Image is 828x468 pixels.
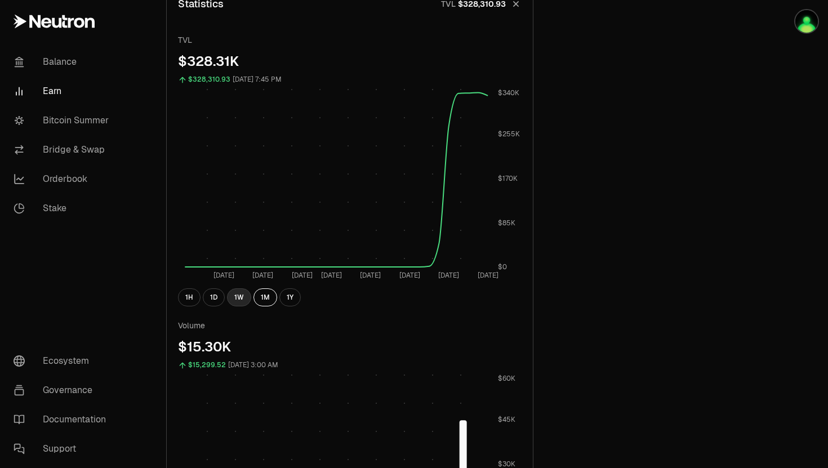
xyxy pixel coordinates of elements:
[279,288,301,306] button: 1Y
[178,288,201,306] button: 1H
[498,174,518,183] tspan: $170K
[203,288,225,306] button: 1D
[178,338,522,356] div: $15.30K
[399,271,420,280] tspan: [DATE]
[438,271,459,280] tspan: [DATE]
[5,376,122,405] a: Governance
[252,271,273,280] tspan: [DATE]
[5,77,122,106] a: Earn
[498,415,515,424] tspan: $45K
[360,271,381,280] tspan: [DATE]
[178,52,522,70] div: $328.31K
[5,434,122,463] a: Support
[188,73,230,86] div: $328,310.93
[228,359,278,372] div: [DATE] 3:00 AM
[498,374,515,383] tspan: $60K
[498,219,515,228] tspan: $85K
[321,271,342,280] tspan: [DATE]
[213,271,234,280] tspan: [DATE]
[5,164,122,194] a: Orderbook
[178,320,522,331] p: Volume
[478,271,498,280] tspan: [DATE]
[498,262,507,271] tspan: $0
[188,359,226,372] div: $15,299.52
[253,288,277,306] button: 1M
[233,73,282,86] div: [DATE] 7:45 PM
[498,130,520,139] tspan: $255K
[795,10,818,33] img: Main Account
[498,88,519,97] tspan: $340K
[5,135,122,164] a: Bridge & Swap
[5,47,122,77] a: Balance
[5,194,122,223] a: Stake
[5,405,122,434] a: Documentation
[292,271,313,280] tspan: [DATE]
[5,346,122,376] a: Ecosystem
[178,34,522,46] p: TVL
[5,106,122,135] a: Bitcoin Summer
[227,288,251,306] button: 1W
